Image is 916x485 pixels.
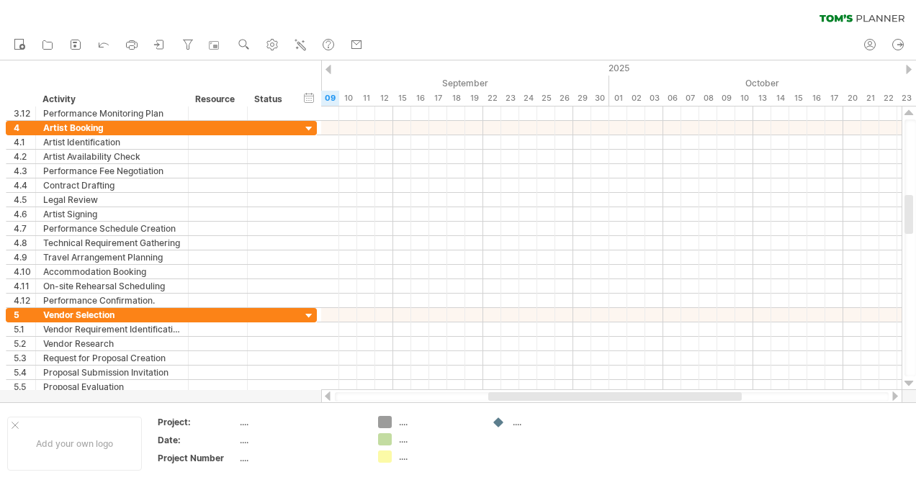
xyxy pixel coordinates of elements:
[43,265,181,278] div: Accommodation Booking
[513,416,591,428] div: ....
[339,91,357,106] div: Wednesday, 10 September 2025
[43,380,181,394] div: Proposal Evaluation
[429,91,447,106] div: Wednesday, 17 September 2025
[254,92,286,106] div: Status
[717,91,735,106] div: Thursday, 9 October 2025
[681,91,699,106] div: Tuesday, 7 October 2025
[399,433,477,445] div: ....
[14,279,35,293] div: 4.11
[240,452,361,464] div: ....
[897,91,915,106] div: Thursday, 23 October 2025
[43,222,181,235] div: Performance Schedule Creation
[43,294,181,307] div: Performance Confirmation.
[43,193,181,207] div: Legal Review
[43,106,181,120] div: Performance Monitoring Plan
[240,416,361,428] div: ....
[861,91,879,106] div: Tuesday, 21 October 2025
[825,91,843,106] div: Friday, 17 October 2025
[14,308,35,322] div: 5
[43,351,181,365] div: Request for Proposal Creation
[14,222,35,235] div: 4.7
[735,91,753,106] div: Friday, 10 October 2025
[43,164,181,178] div: Performance Fee Negotiation
[537,91,555,106] div: Thursday, 25 September 2025
[399,416,477,428] div: ....
[195,92,239,106] div: Resource
[843,91,861,106] div: Monday, 20 October 2025
[807,91,825,106] div: Thursday, 16 October 2025
[465,91,483,106] div: Friday, 19 September 2025
[627,91,645,106] div: Thursday, 2 October 2025
[43,236,181,250] div: Technical Requirement Gathering
[447,91,465,106] div: Thursday, 18 September 2025
[393,91,411,106] div: Monday, 15 September 2025
[609,91,627,106] div: Wednesday, 1 October 2025
[771,91,789,106] div: Tuesday, 14 October 2025
[411,91,429,106] div: Tuesday, 16 September 2025
[501,91,519,106] div: Tuesday, 23 September 2025
[14,236,35,250] div: 4.8
[14,265,35,278] div: 4.10
[663,91,681,106] div: Monday, 6 October 2025
[43,308,181,322] div: Vendor Selection
[43,207,181,221] div: Artist Signing
[14,250,35,264] div: 4.9
[43,178,181,192] div: Contract Drafting
[158,452,237,464] div: Project Number
[42,92,180,106] div: Activity
[14,135,35,149] div: 4.1
[399,450,477,463] div: ....
[43,366,181,379] div: Proposal Submission Invitation
[14,337,35,350] div: 5.2
[43,135,181,149] div: Artist Identification
[14,380,35,394] div: 5.5
[14,351,35,365] div: 5.3
[14,294,35,307] div: 4.12
[14,178,35,192] div: 4.4
[789,91,807,106] div: Wednesday, 15 October 2025
[14,207,35,221] div: 4.6
[321,91,339,106] div: Tuesday, 9 September 2025
[14,164,35,178] div: 4.3
[753,91,771,106] div: Monday, 13 October 2025
[43,121,181,135] div: Artist Booking
[591,91,609,106] div: Tuesday, 30 September 2025
[645,91,663,106] div: Friday, 3 October 2025
[43,279,181,293] div: On-site Rehearsal Scheduling
[14,106,35,120] div: 3.12
[14,322,35,336] div: 5.1
[213,76,609,91] div: September 2025
[43,250,181,264] div: Travel Arrangement Planning
[699,91,717,106] div: Wednesday, 8 October 2025
[7,417,142,471] div: Add your own logo
[375,91,393,106] div: Friday, 12 September 2025
[43,337,181,350] div: Vendor Research
[14,193,35,207] div: 4.5
[483,91,501,106] div: Monday, 22 September 2025
[14,150,35,163] div: 4.2
[158,416,237,428] div: Project:
[14,121,35,135] div: 4
[240,434,361,446] div: ....
[879,91,897,106] div: Wednesday, 22 October 2025
[43,322,181,336] div: Vendor Requirement Identification
[43,150,181,163] div: Artist Availability Check
[158,434,237,446] div: Date:
[357,91,375,106] div: Thursday, 11 September 2025
[519,91,537,106] div: Wednesday, 24 September 2025
[14,366,35,379] div: 5.4
[555,91,573,106] div: Friday, 26 September 2025
[573,91,591,106] div: Monday, 29 September 2025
